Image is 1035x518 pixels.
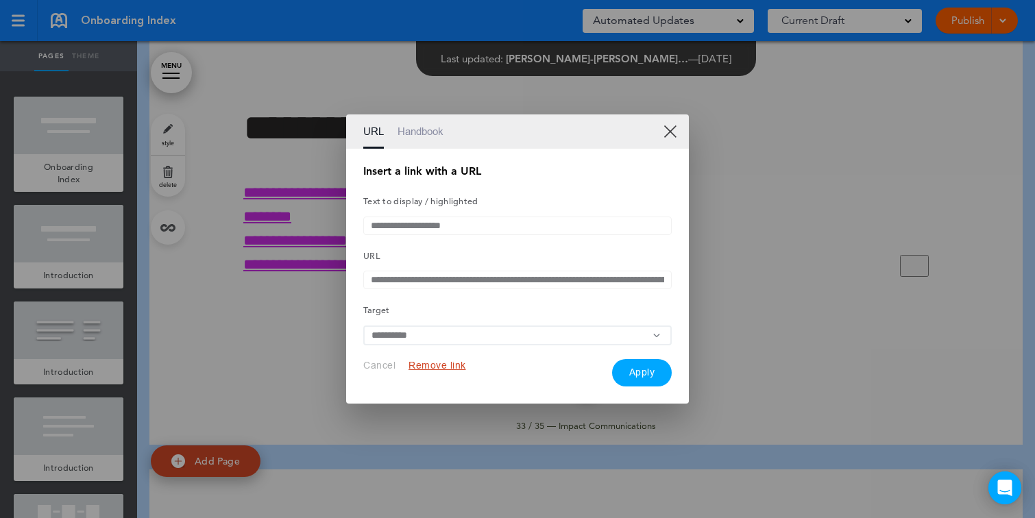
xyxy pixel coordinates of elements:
h1: Insert a link with a URL [363,166,672,177]
a: XX [663,125,677,138]
h5: Target [363,299,672,319]
h5: URL [363,245,672,264]
a: URL [363,114,384,149]
button: Remove link [409,359,466,372]
a: Handbook [398,114,443,149]
div: Open Intercom Messenger [988,471,1021,504]
button: Cancel [363,359,395,372]
h5: Text to display / highlighted [363,190,672,210]
button: Apply [612,359,672,386]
